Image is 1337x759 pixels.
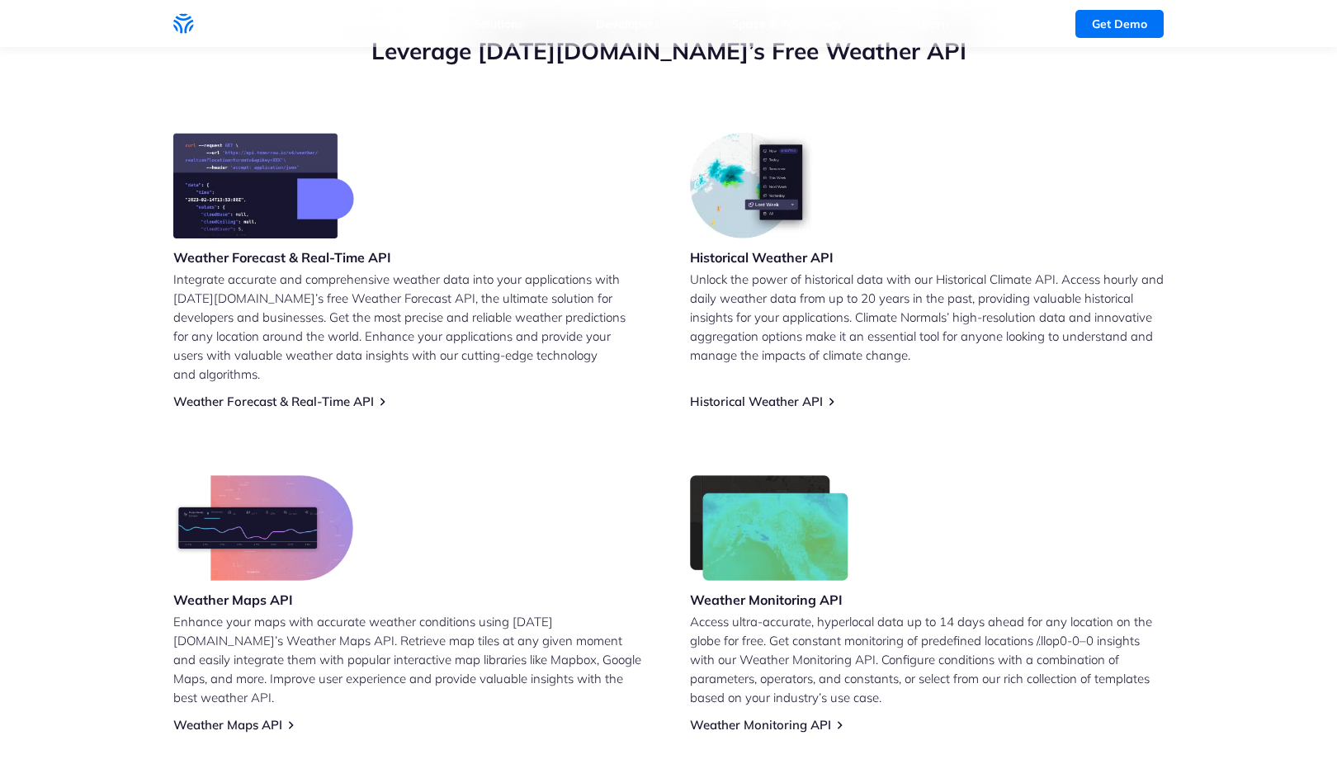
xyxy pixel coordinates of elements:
[690,270,1164,365] p: Unlock the power of historical data with our Historical Climate API. Access hourly and daily weat...
[690,248,834,266] h3: Historical Weather API
[690,717,831,733] a: Weather Monitoring API
[173,248,391,266] h3: Weather Forecast & Real-Time API
[731,16,843,31] a: Space & Technology
[173,612,647,707] p: Enhance your maps with accurate weather conditions using [DATE][DOMAIN_NAME]’s Weather Maps API. ...
[173,270,647,384] p: Integrate accurate and comprehensive weather data into your applications with [DATE][DOMAIN_NAME]...
[473,16,523,31] a: Solutions
[690,591,848,609] h3: Weather Monitoring API
[690,394,823,409] a: Historical Weather API
[596,16,659,31] a: Developers
[1021,17,1055,32] a: Log In
[173,35,1164,67] h2: Leverage [DATE][DOMAIN_NAME]’s Free Weather API
[173,717,282,733] a: Weather Maps API
[916,16,948,31] a: Learn
[352,16,400,31] a: Products
[173,394,374,409] a: Weather Forecast & Real-Time API
[690,612,1164,707] p: Access ultra-accurate, hyperlocal data up to 14 days ahead for any location on the globe for free...
[1075,10,1164,38] a: Get Demo
[173,591,353,609] h3: Weather Maps API
[173,12,281,36] a: Home link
